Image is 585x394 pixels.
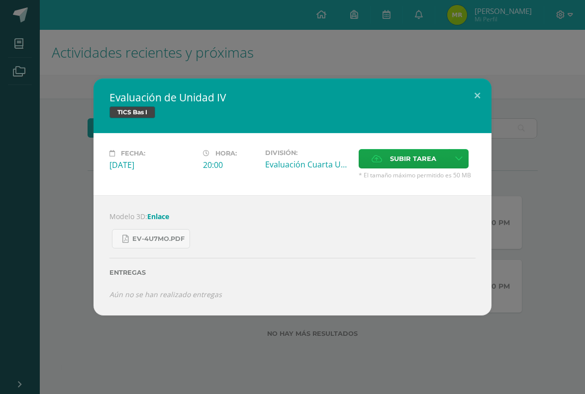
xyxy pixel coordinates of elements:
div: 20:00 [203,159,257,170]
label: Entregas [109,269,476,276]
button: Close (Esc) [463,79,491,112]
div: [DATE] [109,159,195,170]
div: Modelo 3D: [94,195,491,315]
a: Enlace [147,212,169,221]
span: Subir tarea [390,150,436,168]
label: División: [265,149,351,157]
h2: Evaluación de Unidad IV [109,90,476,104]
div: Evaluación Cuarta Unidad [265,159,351,170]
span: Hora: [215,150,237,157]
a: EV-4U7MO.pdf [112,229,190,248]
span: Fecha: [121,150,145,157]
i: Aún no se han realizado entregas [109,290,222,299]
span: TICS Bas I [109,106,155,118]
span: * El tamaño máximo permitido es 50 MB [359,171,476,179]
span: EV-4U7MO.pdf [132,235,185,243]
